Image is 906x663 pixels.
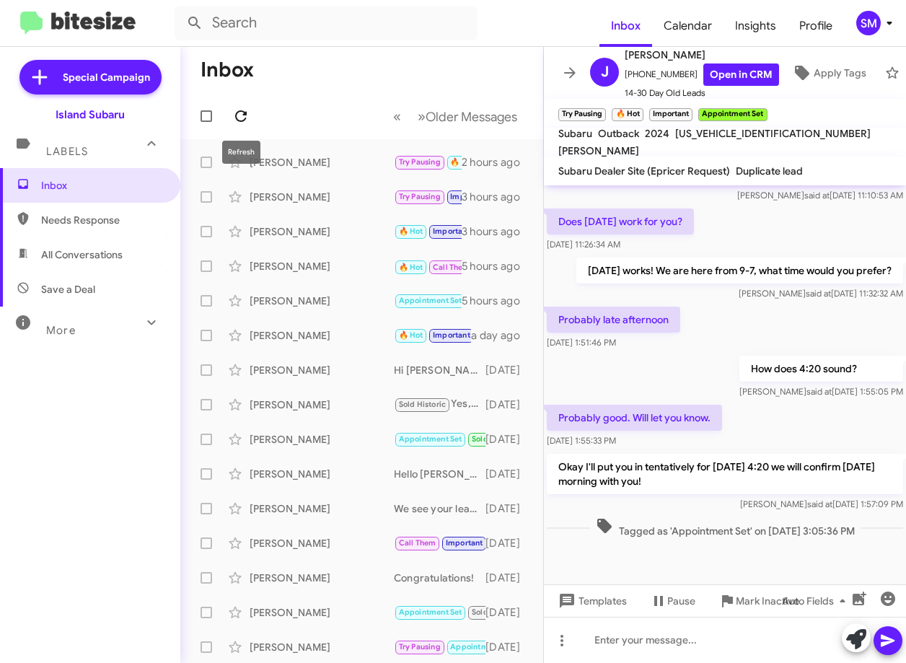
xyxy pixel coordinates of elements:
[638,588,707,614] button: Pause
[472,434,488,444] span: Sold
[544,588,638,614] button: Templates
[41,247,123,262] span: All Conversations
[779,60,878,86] button: Apply Tags
[394,223,462,240] div: Great! We look forward to seeing you then. Have a great weekend!
[250,640,394,654] div: [PERSON_NAME]
[485,536,532,550] div: [DATE]
[740,499,903,509] span: [PERSON_NAME] [DATE] 1:57:09 PM
[394,467,485,481] div: Hello [PERSON_NAME]! Thankyou for getting back to me. I am so sorry to hear that you had a less t...
[724,5,788,47] a: Insights
[698,108,767,121] small: Appointment Set
[558,108,606,121] small: Try Pausing
[485,501,532,516] div: [DATE]
[394,257,462,275] div: That's great to hear! Are you available to stop by this weekend to finalize your deal?
[393,107,401,126] span: «
[250,432,394,447] div: [PERSON_NAME]
[547,405,722,431] p: Probably good. Will let you know.
[46,145,88,158] span: Labels
[739,386,903,397] span: [PERSON_NAME] [DATE] 1:55:05 PM
[222,141,260,164] div: Refresh
[462,155,532,170] div: 2 hours ago
[739,288,903,299] span: [PERSON_NAME] [DATE] 11:32:32 AM
[806,386,832,397] span: said at
[485,571,532,585] div: [DATE]
[394,638,485,655] div: Great! What day works best?
[63,70,150,84] span: Special Campaign
[625,86,779,100] span: 14-30 Day Old Leads
[250,224,394,239] div: [PERSON_NAME]
[41,178,164,193] span: Inbox
[590,517,861,538] span: Tagged as 'Appointment Set' on [DATE] 3:05:36 PM
[250,294,394,308] div: [PERSON_NAME]
[385,102,526,131] nav: Page navigation example
[547,454,903,494] p: Okay I'll put you in tentatively for [DATE] 4:20 we will confirm [DATE] morning with you!
[471,328,532,343] div: a day ago
[737,190,903,201] span: [PERSON_NAME] [DATE] 11:10:53 AM
[399,642,441,651] span: Try Pausing
[625,63,779,86] span: [PHONE_NUMBER]
[558,164,730,177] span: Subaru Dealer Site (Epricer Request)
[399,400,447,409] span: Sold Historic
[394,154,462,170] div: Okay I'll put you in tentatively for [DATE] 4:20 we will confirm [DATE] morning with you!
[399,227,423,236] span: 🔥 Hot
[625,46,779,63] span: [PERSON_NAME]
[612,108,643,121] small: 🔥 Hot
[41,282,95,297] span: Save a Deal
[250,571,394,585] div: [PERSON_NAME]
[450,642,514,651] span: Appointment Set
[450,157,475,167] span: 🔥 Hot
[599,5,652,47] a: Inbox
[418,107,426,126] span: »
[547,307,680,333] p: Probably late afternoon
[652,5,724,47] span: Calendar
[485,640,532,654] div: [DATE]
[56,107,125,122] div: Island Subaru
[399,263,423,272] span: 🔥 Hot
[399,157,441,167] span: Try Pausing
[814,60,866,86] span: Apply Tags
[250,605,394,620] div: [PERSON_NAME]
[782,588,851,614] span: Auto Fields
[598,127,639,140] span: Outback
[601,61,609,84] span: J
[250,190,394,204] div: [PERSON_NAME]
[399,330,423,340] span: 🔥 Hot
[426,109,517,125] span: Older Messages
[472,607,519,617] span: Sold Historic
[807,499,832,509] span: said at
[547,239,620,250] span: [DATE] 11:26:34 AM
[399,296,462,305] span: Appointment Set
[462,294,532,308] div: 5 hours ago
[675,127,871,140] span: [US_VEHICLE_IDENTIFICATION_NUMBER]
[462,259,532,273] div: 5 hours ago
[485,432,532,447] div: [DATE]
[788,5,844,47] span: Profile
[649,108,692,121] small: Important
[250,398,394,412] div: [PERSON_NAME]
[41,213,164,227] span: Needs Response
[250,501,394,516] div: [PERSON_NAME]
[394,501,485,516] div: We see your lease is coming up soon, when are you available to come in to go over your options?
[485,467,532,481] div: [DATE]
[558,127,592,140] span: Subaru
[201,58,254,82] h1: Inbox
[736,588,799,614] span: Mark Inactive
[399,538,436,548] span: Call Them
[250,259,394,273] div: [PERSON_NAME]
[547,337,616,348] span: [DATE] 1:51:46 PM
[394,327,471,343] div: Yes!
[707,588,811,614] button: Mark Inactive
[576,258,903,284] p: [DATE] works! We are here from 9-7, what time would you prefer?
[703,63,779,86] a: Open in CRM
[394,188,462,205] div: Ok
[667,588,695,614] span: Pause
[394,396,485,413] div: Yes, we now have the Forester Hyrbid. We have some here at our showroom available to test drive!
[485,363,532,377] div: [DATE]
[394,571,485,585] div: Congratulations!
[384,102,410,131] button: Previous
[736,164,803,177] span: Duplicate lead
[46,324,76,337] span: More
[558,144,639,157] span: [PERSON_NAME]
